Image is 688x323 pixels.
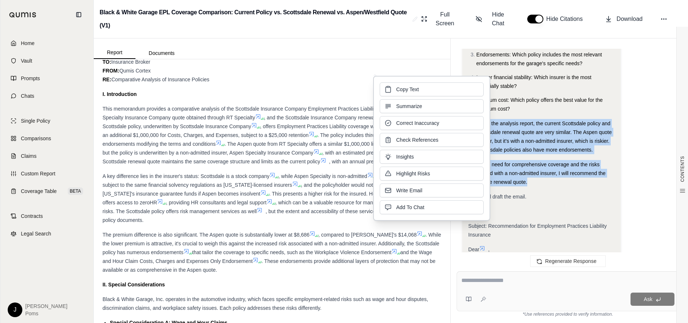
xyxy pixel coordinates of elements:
strong: RE: [103,77,111,82]
span: Premium cost: Which policy offers the best value for the premium cost? [476,97,603,112]
span: Insurance Broker [111,59,150,65]
span: Vault [21,57,32,64]
div: *Use references provided to verify information. [457,311,679,317]
span: Contracts [21,212,43,220]
span: Now, I will draft the email. [468,194,527,200]
button: Summarize [380,99,484,113]
button: Collapse sidebar [73,9,85,21]
span: that tailor the coverage to specific needs, such as the Workplace Violence Endorsement [192,249,391,255]
span: . These endorsements provide additional layers of protection that may not be available or as comp... [103,258,435,273]
button: Write Email [380,183,484,197]
span: Qumis Cortex [119,68,151,74]
button: Full Screen [418,7,461,31]
span: Chats [21,92,34,100]
span: Custom Report [21,170,55,177]
button: Regenerate Response [530,255,606,267]
span: Hide Citations [546,15,587,23]
span: CONTENTS [680,156,685,182]
span: , with an annual premium of $14,068 [329,159,412,164]
a: Chats [5,88,89,104]
strong: II. Special Considerations [103,282,165,287]
strong: TO: [103,59,111,65]
span: Home [21,40,34,47]
span: Download [617,15,643,23]
div: J [8,302,22,317]
span: Poms [25,310,67,317]
a: Claims [5,148,89,164]
span: , compared to [PERSON_NAME]'s $14,068 [318,232,417,238]
span: Prompts [21,75,40,82]
span: Summarize [396,103,422,110]
button: Report [94,47,135,59]
span: This memorandum provides a comparative analysis of the Scottsdale Insurance Company Employment Pr... [103,106,406,112]
span: BETA [68,188,83,195]
strong: FROM: [103,68,119,74]
span: , with an estimated premium of $8,686 [322,150,409,156]
span: , offers Employment Practices Liability coverage with a limit of $1,000,000, plus an additional $... [103,123,439,138]
span: and the Wage and Hour Claim Costs, Charges and Expenses Only Endorsement [103,249,432,264]
span: , providing HR consultants and legal support [166,200,267,205]
h2: Black & White Garage EPL Coverage Comparison: Current Policy vs. Scottsdale Renewal vs. Aspen/Wes... [100,6,409,32]
span: Write Email [396,187,422,194]
span: Coverage Table [21,188,57,195]
span: , and the Scottsdale Insurance Company renewal terms for 2025 [264,115,410,120]
span: Insurer financial stability: Which insurer is the most financially stable? [476,74,591,89]
span: Dear [468,246,479,252]
span: , [488,246,490,252]
a: Vault [5,53,89,69]
img: Qumis Logo [9,12,37,18]
a: Legal Search [5,226,89,242]
span: Insights [396,153,414,160]
button: Documents [135,47,188,59]
span: Hide Chat [487,10,510,28]
span: Single Policy [21,117,50,125]
a: Single Policy [5,113,89,129]
a: Home [5,35,89,51]
span: Black & White Garage, Inc. operates in the automotive industry, which faces specific employment-r... [103,296,428,311]
a: Prompts [5,70,89,86]
button: Insights [380,150,484,164]
button: Highlight Risks [380,167,484,181]
span: Full Screen [432,10,458,28]
span: . The Aspen quote from RT Specialty offers a similar $1,000,000 limit with a $25,000 retention, b... [103,141,438,156]
strong: I. Introduction [103,91,137,97]
span: A key difference lies in the insurer's status: Scottsdale is a stock company [103,173,269,179]
a: Coverage TableBETA [5,183,89,199]
span: , while Aspen Specialty is non-admitted [278,173,367,179]
span: Check References [396,136,438,144]
a: Contracts [5,208,89,224]
button: Download [602,12,646,26]
span: Comparative Analysis of Insurance Policies [111,77,209,82]
span: Add To Chat [396,204,424,211]
button: Add To Chat [380,200,484,214]
span: , but the extent and accessibility of these services are not detailed in the policy documents. [103,208,429,223]
span: Subject: Recommendation for Employment Practices Liability Insurance [468,223,607,238]
span: Claims [21,152,37,160]
span: Highlight Risks [396,170,430,177]
button: Hide Chat [473,7,513,31]
span: Legal Search [21,230,51,237]
button: Correct Inaccuracy [380,116,484,130]
span: [PERSON_NAME] [25,302,67,310]
span: Copy Text [396,86,419,93]
button: Copy Text [380,82,484,96]
button: Check References [380,133,484,147]
span: Based on the analysis report, the current Scottsdale policy and the Scottsdale renewal quote are ... [468,120,612,153]
span: The premium difference is also significant. The Aspen quote is substantially lower at $8,686 [103,232,309,238]
span: . While the lower premium is attractive, it's crucial to weigh this against the increased risk as... [103,232,441,255]
span: Endorsements: Which policy includes the most relevant endorsements for the garage's specific needs? [476,52,602,66]
span: Comparisons [21,135,51,142]
span: Correct Inaccuracy [396,119,439,127]
span: Ask [644,296,652,302]
a: Custom Report [5,166,89,182]
a: Comparisons [5,130,89,146]
span: Given the need for comprehensive coverage and the risks associated with a non-admitted insurer, I... [468,161,606,185]
span: Regenerate Response [545,258,596,264]
button: Ask [631,293,674,306]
